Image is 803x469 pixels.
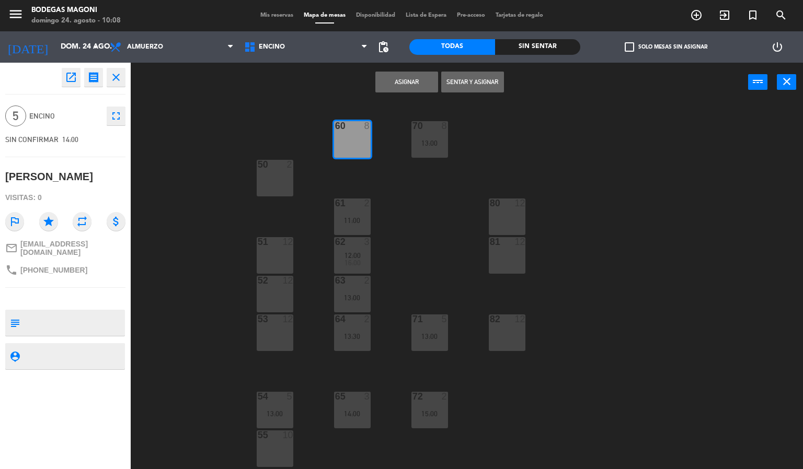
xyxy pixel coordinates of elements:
[84,68,103,87] button: receipt
[625,42,634,52] span: check_box_outline_blank
[375,72,438,92] button: Asignar
[690,9,703,21] i: add_circle_outline
[335,392,336,401] div: 65
[364,237,371,247] div: 3
[400,13,452,18] span: Lista de Espera
[411,139,448,147] div: 13:00
[39,212,58,231] i: star
[107,212,125,231] i: attach_money
[345,251,361,260] span: 12:00
[335,237,336,247] div: 62
[5,212,24,231] i: outlined_flag
[781,75,793,88] i: close
[334,333,371,340] div: 13:30
[442,121,448,131] div: 8
[748,74,767,90] button: power_input
[334,217,371,224] div: 11:00
[364,198,371,208] div: 2
[515,198,525,208] div: 12
[299,13,351,18] span: Mapa de mesas
[283,276,293,285] div: 12
[283,237,293,247] div: 12
[89,41,102,53] i: arrow_drop_down
[625,42,707,52] label: Solo mesas sin asignar
[29,110,101,122] span: Encino
[412,392,413,401] div: 72
[87,71,100,84] i: receipt
[771,41,784,53] i: power_settings_new
[31,5,121,16] div: Bodegas Magoni
[364,314,371,324] div: 2
[364,121,371,131] div: 8
[287,392,293,401] div: 5
[283,314,293,324] div: 12
[412,314,413,324] div: 71
[65,71,77,84] i: open_in_new
[747,9,759,21] i: turned_in_not
[515,314,525,324] div: 12
[73,212,91,231] i: repeat
[752,75,764,88] i: power_input
[5,240,125,256] a: mail_outline[EMAIL_ADDRESS][DOMAIN_NAME]
[377,41,389,53] span: pending_actions
[62,68,81,87] button: open_in_new
[335,198,336,208] div: 61
[490,13,548,18] span: Tarjetas de regalo
[442,392,448,401] div: 2
[412,121,413,131] div: 70
[334,410,371,417] div: 14:00
[411,410,448,417] div: 15:00
[335,276,336,285] div: 63
[5,242,18,254] i: mail_outline
[287,160,293,169] div: 2
[351,13,400,18] span: Disponibilidad
[110,71,122,84] i: close
[335,314,336,324] div: 64
[5,105,26,126] span: 5
[441,72,504,92] button: Sentar y Asignar
[345,259,361,267] span: 16:00
[364,276,371,285] div: 2
[5,264,18,276] i: phone
[9,350,20,362] i: person_pin
[255,13,299,18] span: Mis reservas
[257,410,293,417] div: 13:00
[495,39,581,55] div: Sin sentar
[8,6,24,26] button: menu
[5,135,59,144] span: SIN CONFIRMAR
[364,392,371,401] div: 3
[20,240,125,256] span: [EMAIL_ADDRESS][DOMAIN_NAME]
[452,13,490,18] span: Pre-acceso
[107,107,125,125] button: fullscreen
[20,266,87,274] span: [PHONE_NUMBER]
[335,121,336,131] div: 60
[259,43,285,51] span: Encino
[718,9,731,21] i: exit_to_app
[775,9,787,21] i: search
[5,168,93,185] div: [PERSON_NAME]
[283,430,293,440] div: 10
[777,74,796,90] button: close
[62,135,78,144] span: 14:00
[334,294,371,301] div: 13:00
[127,43,163,51] span: Almuerzo
[31,16,121,26] div: domingo 24. agosto - 10:08
[107,68,125,87] button: close
[110,110,122,122] i: fullscreen
[5,189,125,207] div: Visitas: 0
[411,333,448,340] div: 13:00
[8,6,24,22] i: menu
[515,237,525,247] div: 12
[409,39,495,55] div: Todas
[9,317,20,329] i: subject
[442,314,448,324] div: 5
